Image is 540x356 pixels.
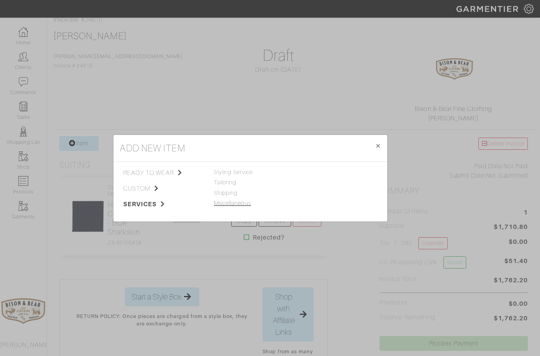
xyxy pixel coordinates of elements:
span: × [375,140,381,151]
a: Tailoring [214,179,236,185]
span: services [123,200,202,209]
span: Styling Service [214,169,253,175]
a: Shipping [214,190,237,196]
h4: add new item [120,141,185,155]
a: Miscellaneous [214,200,251,206]
span: ready to wear [123,168,202,178]
span: custom [123,184,202,193]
